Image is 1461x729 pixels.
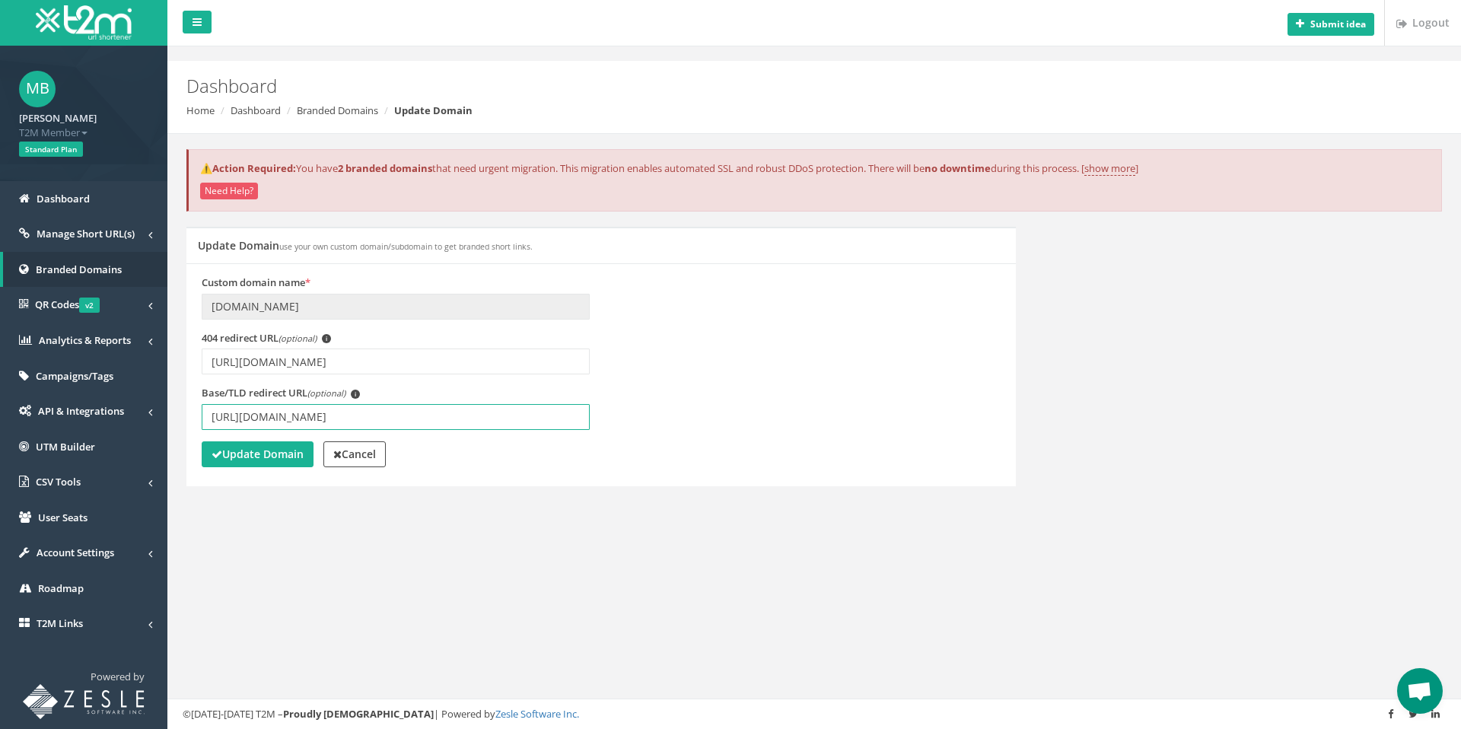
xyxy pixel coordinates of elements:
img: T2M [36,5,132,40]
span: Branded Domains [36,263,122,276]
em: (optional) [279,333,317,344]
span: QR Codes [35,298,100,311]
div: Open chat [1397,668,1443,714]
strong: Proudly [DEMOGRAPHIC_DATA] [283,707,434,721]
label: Custom domain name [202,275,310,290]
span: UTM Builder [36,440,95,454]
a: show more [1084,161,1135,176]
span: Campaigns/Tags [36,369,113,383]
a: [PERSON_NAME] T2M Member [19,107,148,139]
span: Account Settings [37,546,114,559]
span: T2M Member [19,126,148,140]
em: (optional) [307,387,345,399]
span: Standard Plan [19,142,83,157]
a: Home [186,103,215,117]
small: use your own custom domain/subdomain to get branded short links. [279,241,533,252]
span: v2 [79,298,100,313]
span: Analytics & Reports [39,333,131,347]
span: API & Integrations [38,404,124,418]
span: T2M Links [37,616,83,630]
button: Update Domain [202,441,314,467]
span: Dashboard [37,192,90,205]
strong: 2 branded domains [338,161,432,175]
b: Submit idea [1310,18,1366,30]
a: Branded Domains [297,103,378,117]
a: Cancel [323,441,386,467]
label: Base/TLD redirect URL [202,386,360,400]
a: Dashboard [231,103,281,117]
span: Roadmap [38,581,84,595]
a: Zesle Software Inc. [495,707,579,721]
strong: Update Domain [212,447,304,461]
span: i [322,334,331,343]
strong: [PERSON_NAME] [19,111,97,125]
span: i [351,390,360,399]
h2: Dashboard [186,76,1229,96]
span: Manage Short URL(s) [37,227,135,240]
input: Enter TLD redirect URL [202,404,590,430]
input: Enter 404 redirect URL [202,349,590,374]
strong: no downtime [925,161,991,175]
button: Submit idea [1288,13,1374,36]
span: User Seats [38,511,88,524]
input: Enter domain name [202,294,590,320]
div: ©[DATE]-[DATE] T2M – | Powered by [183,707,1446,721]
span: CSV Tools [36,475,81,489]
label: 404 redirect URL [202,331,331,345]
span: Powered by [91,670,145,683]
h5: Update Domain [198,240,533,251]
strong: Update Domain [394,103,473,117]
span: MB [19,71,56,107]
button: Need Help? [200,183,258,199]
strong: ⚠️Action Required: [200,161,296,175]
img: T2M URL Shortener powered by Zesle Software Inc. [23,684,145,719]
strong: Cancel [333,447,376,461]
p: You have that need urgent migration. This migration enables automated SSL and robust DDoS protect... [200,161,1430,176]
